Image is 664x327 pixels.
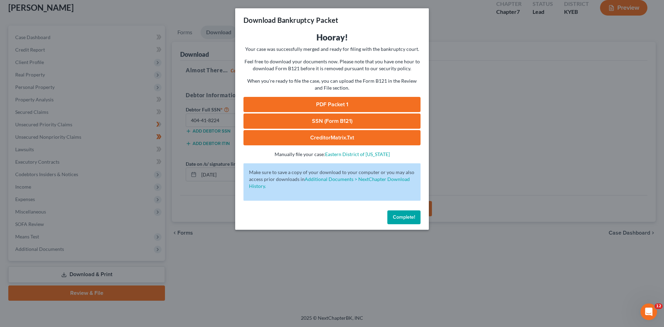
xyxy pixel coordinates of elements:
p: Feel free to download your documents now. Please note that you have one hour to download Form B12... [243,58,421,72]
p: Make sure to save a copy of your download to your computer or you may also access prior downloads in [249,169,415,190]
a: PDF Packet 1 [243,97,421,112]
span: 12 [655,303,663,309]
p: Your case was successfully merged and ready for filing with the bankruptcy court. [243,46,421,53]
a: Eastern District of [US_STATE] [325,151,390,157]
iframe: Intercom live chat [640,303,657,320]
a: CreditorMatrix.txt [243,130,421,145]
h3: Hooray! [243,32,421,43]
a: Additional Documents > NextChapter Download History. [249,176,410,189]
p: When you're ready to file the case, you can upload the Form B121 in the Review and File section. [243,78,421,91]
h3: Download Bankruptcy Packet [243,15,338,25]
a: SSN (Form B121) [243,113,421,129]
p: Manually file your case: [243,151,421,158]
span: Complete! [393,214,415,220]
button: Complete! [387,210,421,224]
